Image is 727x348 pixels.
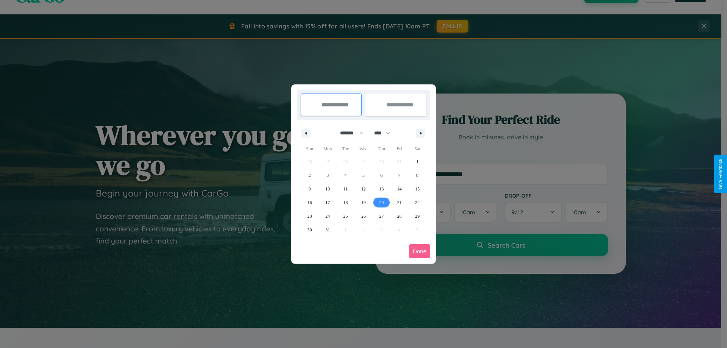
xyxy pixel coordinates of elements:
[415,209,420,223] span: 29
[301,143,318,155] span: Sun
[354,169,372,182] button: 5
[325,209,330,223] span: 24
[301,196,318,209] button: 16
[318,223,336,237] button: 31
[325,182,330,196] span: 10
[318,209,336,223] button: 24
[379,196,384,209] span: 20
[343,209,348,223] span: 25
[309,182,311,196] span: 9
[390,169,408,182] button: 7
[409,209,426,223] button: 29
[409,244,430,258] button: Done
[318,143,336,155] span: Mon
[361,209,366,223] span: 26
[373,182,390,196] button: 13
[325,196,330,209] span: 17
[318,196,336,209] button: 17
[337,143,354,155] span: Tue
[301,209,318,223] button: 23
[326,169,329,182] span: 3
[307,196,312,209] span: 16
[307,223,312,237] span: 30
[343,182,348,196] span: 11
[390,143,408,155] span: Fri
[361,182,366,196] span: 12
[415,182,420,196] span: 15
[390,196,408,209] button: 21
[373,169,390,182] button: 6
[409,182,426,196] button: 15
[354,182,372,196] button: 12
[301,223,318,237] button: 30
[416,169,418,182] span: 8
[373,143,390,155] span: Thu
[343,196,348,209] span: 18
[409,196,426,209] button: 22
[415,196,420,209] span: 22
[337,196,354,209] button: 18
[318,169,336,182] button: 3
[307,209,312,223] span: 23
[361,196,366,209] span: 19
[362,169,365,182] span: 5
[337,182,354,196] button: 11
[379,182,384,196] span: 13
[373,209,390,223] button: 27
[354,143,372,155] span: Wed
[337,209,354,223] button: 25
[301,169,318,182] button: 2
[390,209,408,223] button: 28
[409,155,426,169] button: 1
[354,196,372,209] button: 19
[318,182,336,196] button: 10
[345,169,347,182] span: 4
[397,182,402,196] span: 14
[301,182,318,196] button: 9
[390,182,408,196] button: 14
[379,209,384,223] span: 27
[398,169,401,182] span: 7
[325,223,330,237] span: 31
[409,143,426,155] span: Sat
[309,169,311,182] span: 2
[354,209,372,223] button: 26
[337,169,354,182] button: 4
[397,196,402,209] span: 21
[380,169,382,182] span: 6
[373,196,390,209] button: 20
[397,209,402,223] span: 28
[718,159,723,189] div: Give Feedback
[409,169,426,182] button: 8
[416,155,418,169] span: 1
